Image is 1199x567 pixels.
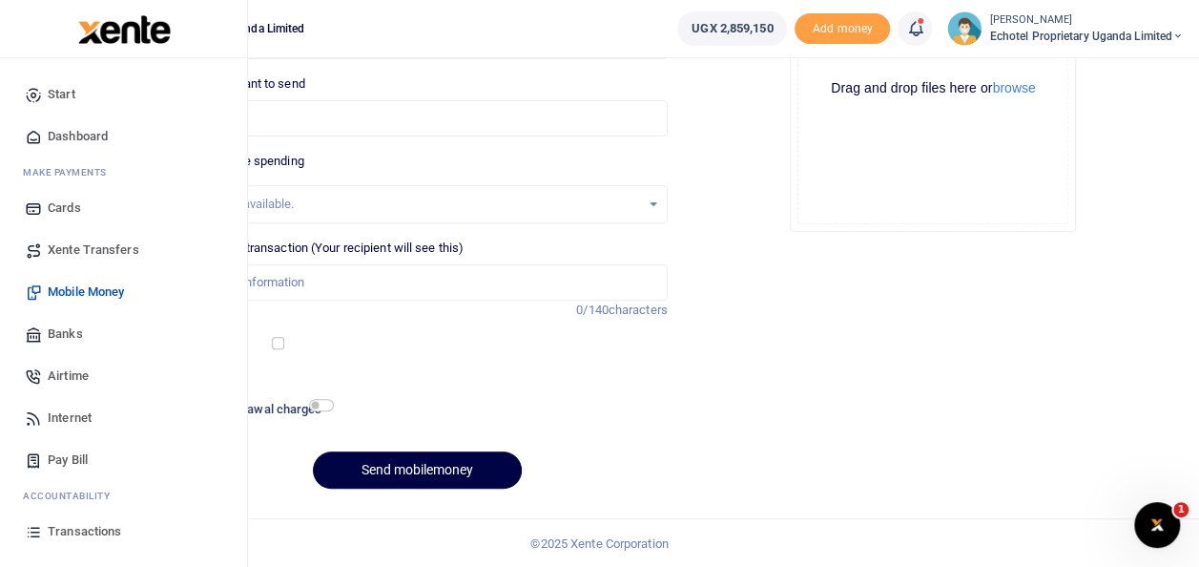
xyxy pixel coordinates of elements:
[166,239,464,258] label: Memo for this transaction (Your recipient will see this)
[947,11,1184,46] a: profile-user [PERSON_NAME] Echotel Proprietary Uganda Limited
[48,127,108,146] span: Dashboard
[48,85,75,104] span: Start
[795,13,890,45] li: Toup your wallet
[48,241,139,260] span: Xente Transfers
[15,157,232,187] li: M
[947,11,982,46] img: profile-user
[1134,502,1180,548] iframe: Intercom live chat
[677,11,787,46] a: UGX 2,859,150
[15,73,232,115] a: Start
[48,409,92,428] span: Internet
[15,229,232,271] a: Xente Transfers
[15,115,232,157] a: Dashboard
[15,481,232,511] li: Ac
[15,439,232,481] a: Pay Bill
[989,12,1184,29] small: [PERSON_NAME]
[15,355,232,397] a: Airtime
[989,28,1184,45] span: Echotel Proprietary Uganda Limited
[15,313,232,355] a: Banks
[15,271,232,313] a: Mobile Money
[609,303,668,317] span: characters
[48,522,121,541] span: Transactions
[48,199,81,218] span: Cards
[48,367,89,386] span: Airtime
[1173,502,1189,517] span: 1
[32,165,107,179] span: ake Payments
[692,19,773,38] span: UGX 2,859,150
[15,511,232,553] a: Transactions
[166,264,667,301] input: Enter extra information
[76,21,171,35] a: logo-small logo-large logo-large
[313,451,522,489] button: Send mobilemoney
[576,303,609,317] span: 0/140
[798,79,1067,97] div: Drag and drop files here or
[670,11,795,46] li: Wallet ballance
[48,283,124,302] span: Mobile Money
[37,489,110,503] span: countability
[795,13,890,45] span: Add money
[992,81,1035,94] button: browse
[48,451,88,470] span: Pay Bill
[78,15,171,44] img: logo-large
[180,195,639,214] div: No options available.
[795,20,890,34] a: Add money
[48,325,83,344] span: Banks
[15,397,232,439] a: Internet
[166,100,667,136] input: UGX
[15,187,232,229] a: Cards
